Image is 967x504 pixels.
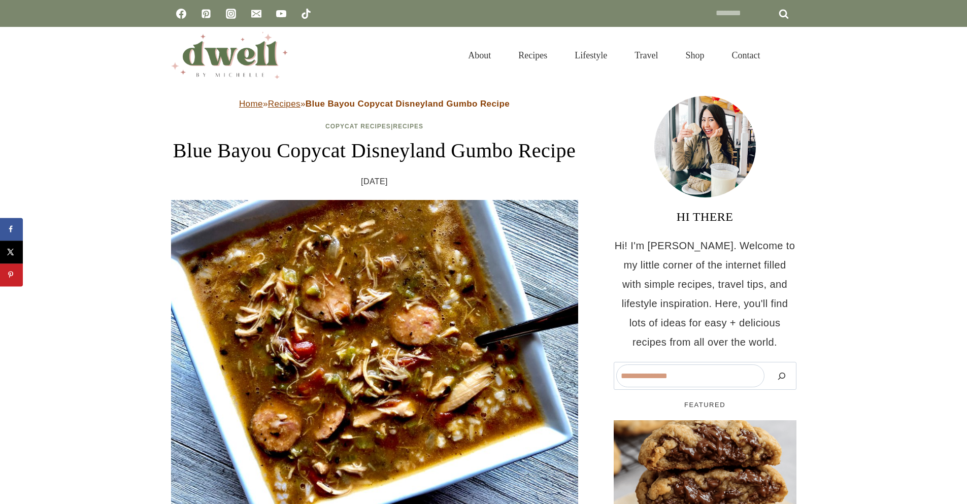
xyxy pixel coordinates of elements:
a: Travel [621,38,672,73]
button: View Search Form [779,47,796,64]
h3: HI THERE [614,208,796,226]
a: Copycat Recipes [325,123,391,130]
a: Email [246,4,266,24]
a: Recipes [268,99,301,109]
a: Recipes [505,38,561,73]
a: TikTok [296,4,316,24]
time: [DATE] [361,174,388,189]
button: Search [770,364,794,387]
span: | [325,123,423,130]
p: Hi! I'm [PERSON_NAME]. Welcome to my little corner of the internet filled with simple recipes, tr... [614,236,796,352]
nav: Primary Navigation [454,38,774,73]
a: About [454,38,505,73]
a: Facebook [171,4,191,24]
a: YouTube [271,4,291,24]
a: Pinterest [196,4,216,24]
a: Recipes [393,123,423,130]
a: Contact [718,38,774,73]
img: DWELL by michelle [171,32,288,79]
a: Lifestyle [561,38,621,73]
a: Home [239,99,263,109]
a: Instagram [221,4,241,24]
a: Shop [672,38,718,73]
h1: Blue Bayou Copycat Disneyland Gumbo Recipe [171,136,578,166]
h5: FEATURED [614,400,796,410]
span: » » [239,99,510,109]
strong: Blue Bayou Copycat Disneyland Gumbo Recipe [306,99,510,109]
